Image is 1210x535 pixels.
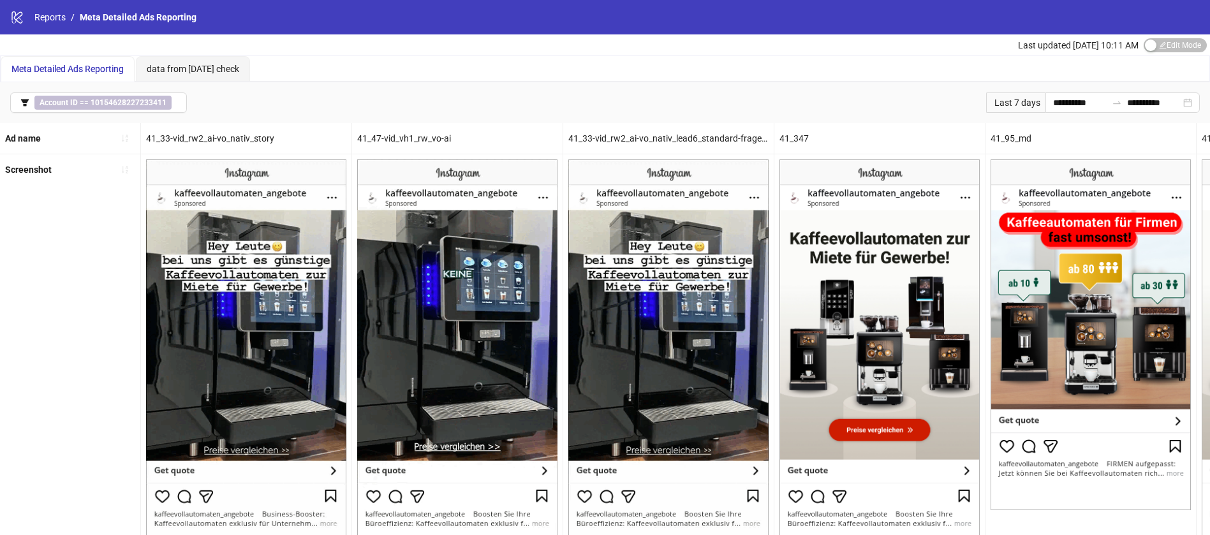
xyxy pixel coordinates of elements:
[985,123,1196,154] div: 41_95_md
[1112,98,1122,108] span: to
[34,96,172,110] span: ==
[774,123,985,154] div: 41_347
[352,123,563,154] div: 41_47-vid_vh1_rw_vo-ai
[121,134,129,143] span: sort-ascending
[71,10,75,24] li: /
[40,98,78,107] b: Account ID
[1112,98,1122,108] span: swap-right
[11,64,124,74] span: Meta Detailed Ads Reporting
[147,64,239,74] span: data from [DATE] check
[80,12,196,22] span: Meta Detailed Ads Reporting
[5,133,41,143] b: Ad name
[141,123,351,154] div: 41_33-vid_rw2_ai-vo_nativ_story
[20,98,29,107] span: filter
[986,92,1045,113] div: Last 7 days
[5,165,52,175] b: Screenshot
[32,10,68,24] a: Reports
[10,92,187,113] button: Account ID == 10154628227233411
[991,159,1191,510] img: Screenshot 120227423168810498
[1018,40,1139,50] span: Last updated [DATE] 10:11 AM
[121,165,129,174] span: sort-ascending
[563,123,774,154] div: 41_33-vid_rw2_ai-vo_nativ_lead6_standard-fragebogen
[91,98,166,107] b: 10154628227233411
